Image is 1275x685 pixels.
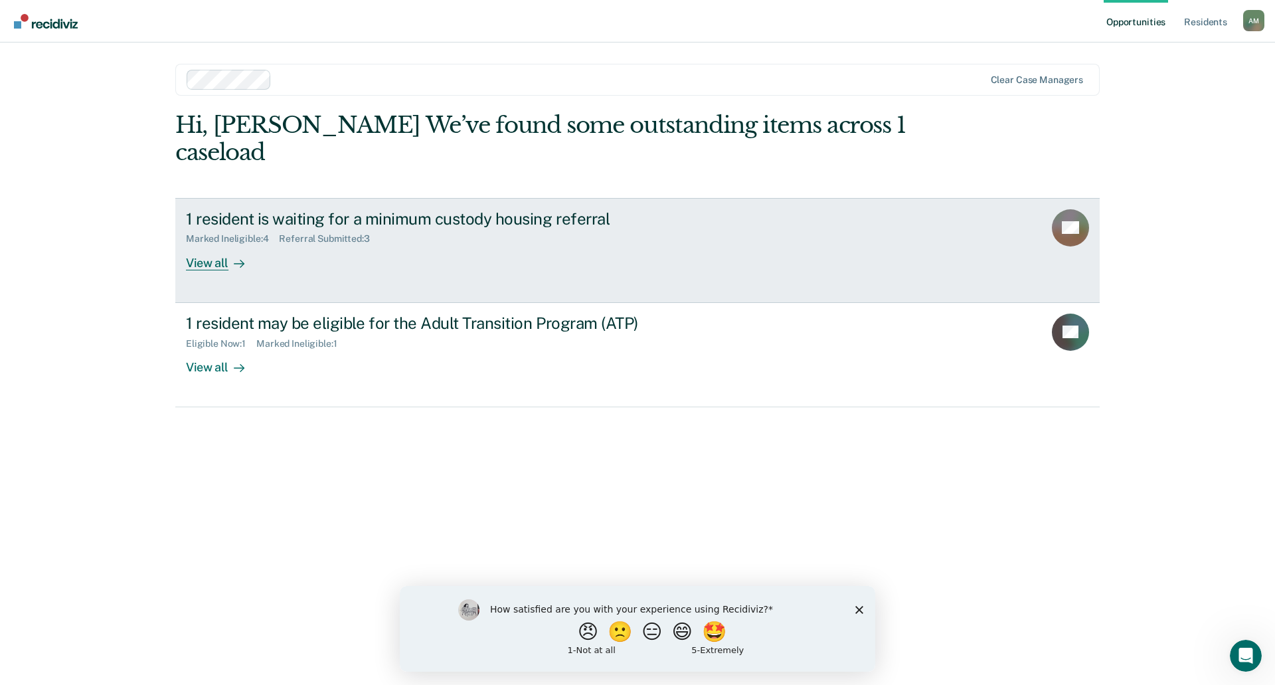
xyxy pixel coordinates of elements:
[1230,640,1262,672] iframe: Intercom live chat
[1243,10,1264,31] div: A M
[256,338,347,349] div: Marked Ineligible : 1
[186,209,652,229] div: 1 resident is waiting for a minimum custody housing referral
[175,198,1100,303] a: 1 resident is waiting for a minimum custody housing referralMarked Ineligible:4Referral Submitted...
[186,245,260,270] div: View all
[186,349,260,375] div: View all
[1243,10,1264,31] button: Profile dropdown button
[991,74,1083,86] div: Clear case managers
[186,338,256,349] div: Eligible Now : 1
[186,314,652,333] div: 1 resident may be eligible for the Adult Transition Program (ATP)
[279,233,380,245] div: Referral Submitted : 3
[175,303,1100,407] a: 1 resident may be eligible for the Adult Transition Program (ATP)Eligible Now:1Marked Ineligible:...
[400,586,875,672] iframe: Survey by Kim from Recidiviz
[14,14,78,29] img: Recidiviz
[175,112,915,166] div: Hi, [PERSON_NAME] We’ve found some outstanding items across 1 caseload
[186,233,279,245] div: Marked Ineligible : 4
